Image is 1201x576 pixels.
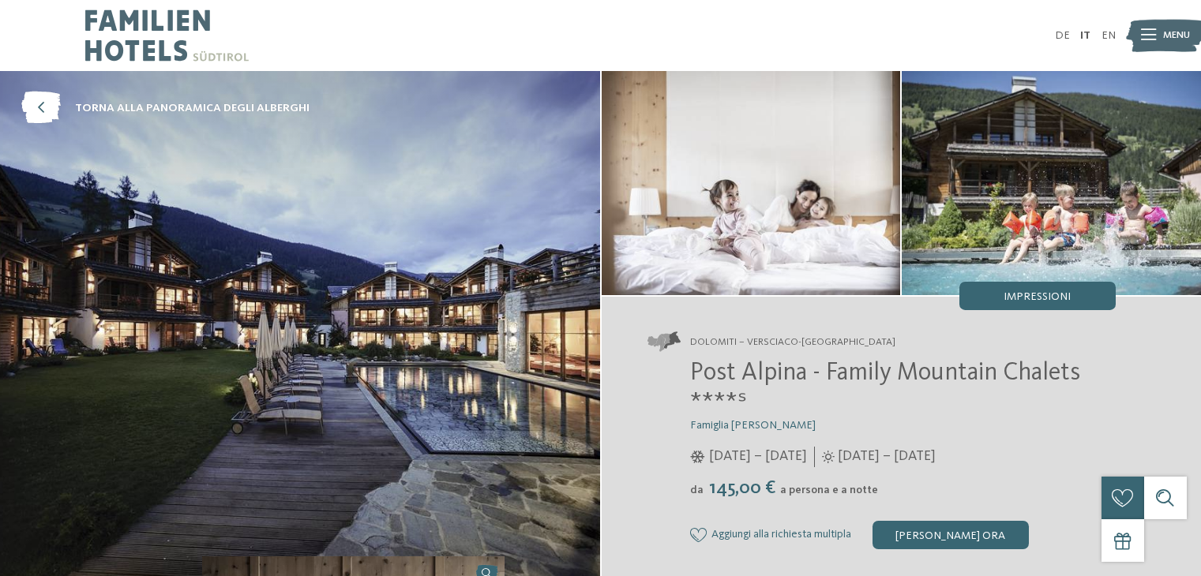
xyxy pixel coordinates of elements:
span: [DATE] – [DATE] [838,447,936,466]
span: Dolomiti – Versciaco-[GEOGRAPHIC_DATA] [690,335,895,350]
i: Orari d'apertura estate [822,451,835,463]
div: [PERSON_NAME] ora [873,521,1029,549]
a: torna alla panoramica degli alberghi [21,92,310,125]
a: EN [1102,30,1116,41]
img: Il family hotel a San Candido dal fascino alpino [902,71,1201,295]
span: 145,00 € [705,479,779,498]
span: torna alla panoramica degli alberghi [75,100,310,116]
span: da [690,484,704,496]
a: IT [1080,30,1090,41]
span: Menu [1163,28,1190,43]
span: [DATE] – [DATE] [709,447,807,466]
span: Post Alpina - Family Mountain Chalets ****ˢ [690,361,1080,416]
span: Aggiungi alla richiesta multipla [711,529,851,541]
span: Impressioni [1004,291,1071,302]
img: Il family hotel a San Candido dal fascino alpino [602,71,901,295]
i: Orari d'apertura inverno [690,451,705,463]
span: a persona e a notte [780,484,878,496]
a: DE [1055,30,1070,41]
span: Famiglia [PERSON_NAME] [690,420,816,431]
